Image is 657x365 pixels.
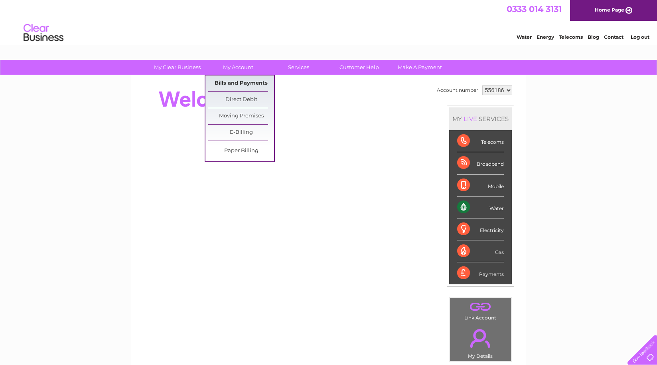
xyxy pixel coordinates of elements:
[208,125,274,141] a: E-Billing
[266,60,331,75] a: Services
[457,130,504,152] div: Telecoms
[450,322,511,361] td: My Details
[462,115,479,123] div: LIVE
[517,34,532,40] a: Water
[326,60,392,75] a: Customer Help
[457,262,504,284] div: Payments
[559,34,583,40] a: Telecoms
[387,60,453,75] a: Make A Payment
[450,298,511,323] td: Link Account
[449,107,512,130] div: MY SERVICES
[144,60,210,75] a: My Clear Business
[435,83,480,97] td: Account number
[457,196,504,218] div: Water
[208,92,274,108] a: Direct Debit
[537,34,554,40] a: Energy
[604,34,623,40] a: Contact
[631,34,649,40] a: Log out
[205,60,271,75] a: My Account
[588,34,599,40] a: Blog
[23,21,64,45] img: logo.png
[457,240,504,262] div: Gas
[457,175,504,196] div: Mobile
[208,143,274,159] a: Paper Billing
[140,4,517,39] div: Clear Business is a trading name of Verastar Limited (registered in [GEOGRAPHIC_DATA] No. 3667643...
[457,152,504,174] div: Broadband
[208,75,274,91] a: Bills and Payments
[452,324,509,352] a: .
[208,108,274,124] a: Moving Premises
[457,218,504,240] div: Electricity
[452,300,509,314] a: .
[507,4,562,14] a: 0333 014 3131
